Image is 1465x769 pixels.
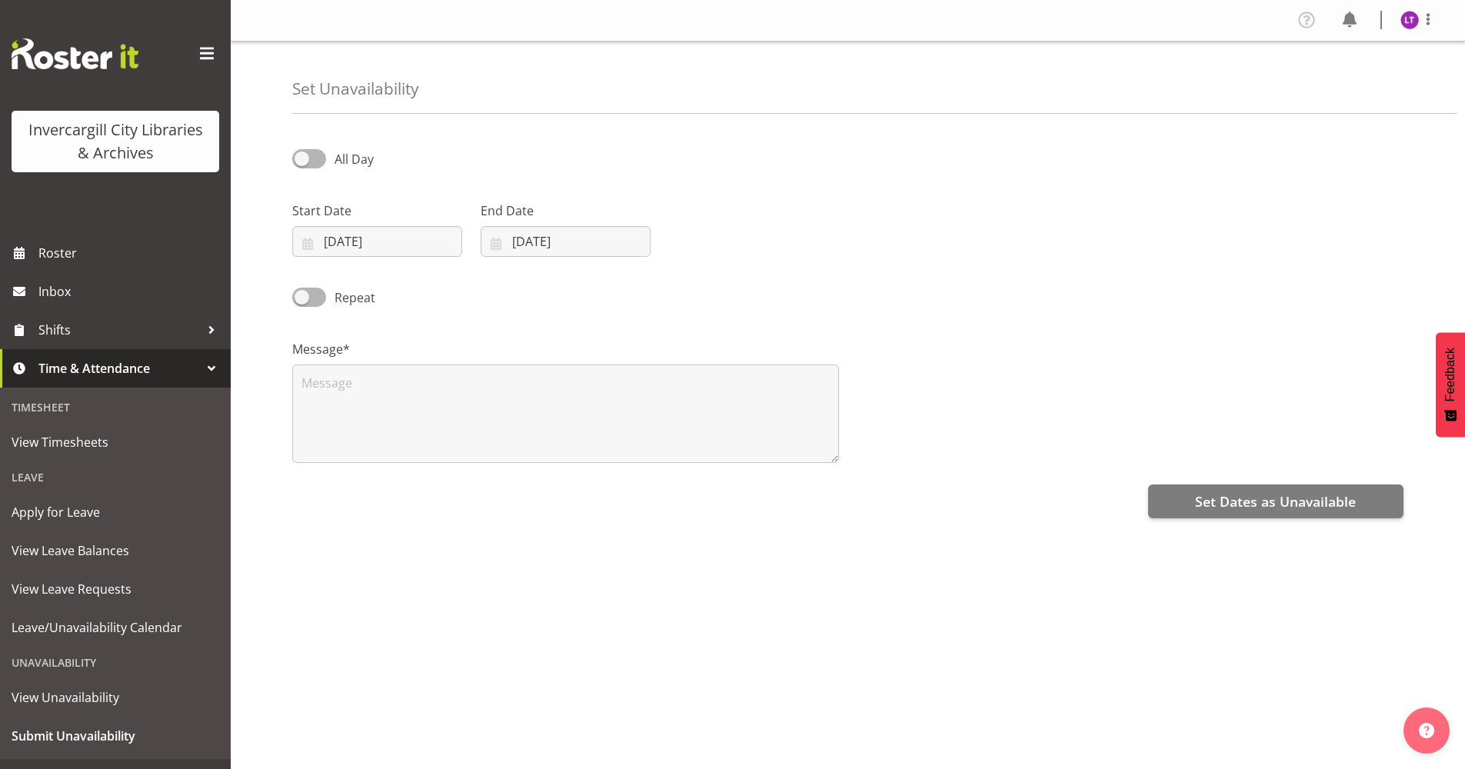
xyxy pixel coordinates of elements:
div: Leave [4,461,227,493]
span: View Timesheets [12,431,219,454]
span: View Leave Requests [12,578,219,601]
div: Invercargill City Libraries & Archives [27,118,204,165]
label: End Date [481,201,651,220]
div: Timesheet [4,391,227,423]
img: Rosterit website logo [12,38,138,69]
img: lyndsay-tautari11676.jpg [1400,11,1419,29]
a: View Leave Balances [4,531,227,570]
a: Leave/Unavailability Calendar [4,608,227,647]
span: Repeat [326,288,375,307]
span: View Leave Balances [12,539,219,562]
a: Apply for Leave [4,493,227,531]
span: Inbox [38,280,223,303]
span: Time & Attendance [38,357,200,380]
input: Click to select... [292,226,462,257]
div: Unavailability [4,647,227,678]
button: Feedback - Show survey [1436,332,1465,437]
span: Leave/Unavailability Calendar [12,616,219,639]
span: Feedback [1443,348,1457,401]
button: Set Dates as Unavailable [1148,484,1403,518]
span: View Unavailability [12,686,219,709]
span: Submit Unavailability [12,724,219,747]
a: View Unavailability [4,678,227,717]
h4: Set Unavailability [292,80,418,98]
span: Apply for Leave [12,501,219,524]
span: Shifts [38,318,200,341]
a: View Leave Requests [4,570,227,608]
span: All Day [335,151,374,168]
img: help-xxl-2.png [1419,723,1434,738]
span: Set Dates as Unavailable [1195,491,1356,511]
label: Message* [292,340,839,358]
span: Roster [38,241,223,265]
a: View Timesheets [4,423,227,461]
a: Submit Unavailability [4,717,227,755]
input: Click to select... [481,226,651,257]
label: Start Date [292,201,462,220]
